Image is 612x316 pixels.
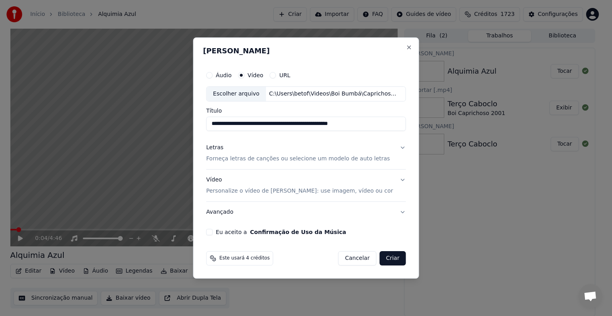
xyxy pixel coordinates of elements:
[207,87,266,101] div: Escolher arquivo
[216,229,346,235] label: Eu aceito a
[206,176,393,195] div: Vídeo
[216,72,232,78] label: Áudio
[266,90,401,98] div: C:\Users\betof\Videos\Boi Bumbá\Caprichoso 2004\Boi Estrela II Boi Caprichoso 2004 (Parintins HD®...
[247,72,263,78] label: Vídeo
[250,229,346,235] button: Eu aceito a
[206,202,406,222] button: Avançado
[203,47,409,55] h2: [PERSON_NAME]
[380,251,406,265] button: Criar
[206,137,406,169] button: LetrasForneça letras de canções ou selecione um modelo de auto letras
[206,144,224,152] div: Letras
[206,170,406,201] button: VídeoPersonalize o vídeo de [PERSON_NAME]: use imagem, vídeo ou cor
[206,155,390,163] p: Forneça letras de canções ou selecione um modelo de auto letras
[206,108,406,113] label: Título
[220,255,270,261] span: Este usará 4 créditos
[206,187,393,195] p: Personalize o vídeo de [PERSON_NAME]: use imagem, vídeo ou cor
[338,251,377,265] button: Cancelar
[279,72,290,78] label: URL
